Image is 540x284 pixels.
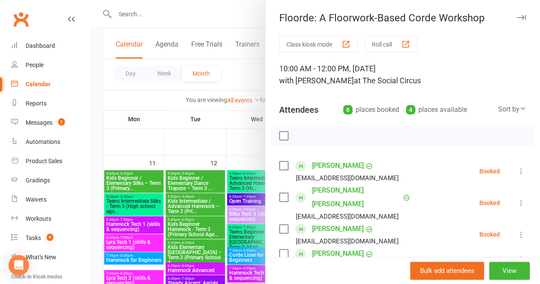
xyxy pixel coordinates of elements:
div: Floorde: A Floorwork-Based Corde Workshop [266,12,540,24]
button: Class kiosk mode [279,36,358,52]
div: Reports [26,100,47,107]
a: Tasks 4 [11,228,90,248]
div: Attendees [279,104,318,116]
div: What's New [26,254,56,261]
div: 4 [406,105,415,114]
div: Calendar [26,81,50,88]
div: [EMAIL_ADDRESS][DOMAIN_NAME] [296,173,399,184]
div: Automations [26,138,60,145]
div: places available [406,104,467,116]
a: Calendar [11,75,90,94]
a: [PERSON_NAME] [312,159,364,173]
div: Product Sales [26,158,62,164]
div: Waivers [26,196,47,203]
div: Workouts [26,215,51,222]
div: 6 [343,105,353,114]
span: 4 [47,234,53,241]
div: Booked [479,231,500,237]
a: Clubworx [10,9,32,30]
a: [PERSON_NAME] [312,247,364,261]
a: What's New [11,248,90,267]
div: [EMAIL_ADDRESS][DOMAIN_NAME] [296,236,399,247]
div: Booked [479,168,500,174]
button: Roll call [365,36,417,52]
a: Gradings [11,171,90,190]
div: places booked [343,104,399,116]
button: Bulk add attendees [410,262,484,280]
a: Reports [11,94,90,113]
a: Workouts [11,209,90,228]
button: View [489,262,530,280]
div: Messages [26,119,53,126]
span: with [PERSON_NAME] [279,76,354,85]
div: Gradings [26,177,50,184]
div: 10:00 AM - 12:00 PM, [DATE] [279,63,526,87]
a: Automations [11,132,90,152]
div: People [26,61,44,68]
a: Product Sales [11,152,90,171]
div: Booked [479,256,500,262]
div: Booked [479,200,500,206]
span: at The Social Circus [354,76,421,85]
a: People [11,56,90,75]
span: 1 [58,118,65,126]
a: Dashboard [11,36,90,56]
a: [PERSON_NAME] [PERSON_NAME] [312,184,401,211]
a: Messages 1 [11,113,90,132]
div: Open Intercom Messenger [9,255,29,275]
div: Tasks [26,234,41,241]
div: Sort by [498,104,526,115]
a: Waivers [11,190,90,209]
div: Dashboard [26,42,55,49]
div: [EMAIL_ADDRESS][DOMAIN_NAME] [296,211,399,222]
a: [PERSON_NAME] [312,222,364,236]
